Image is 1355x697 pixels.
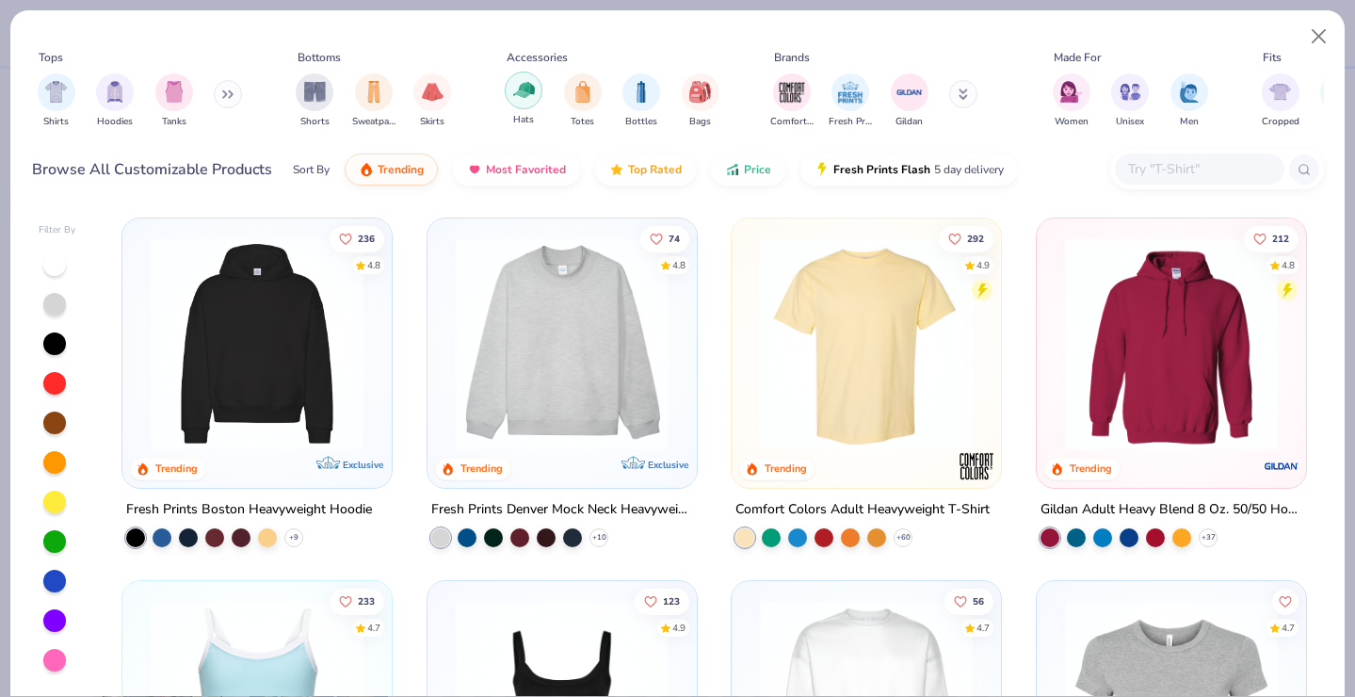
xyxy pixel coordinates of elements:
[1056,237,1287,450] img: 01756b78-01f6-4cc6-8d8a-3c30c1a0c8ac
[1269,81,1291,103] img: Cropped Image
[1262,115,1299,129] span: Cropped
[1301,19,1337,55] button: Close
[453,154,580,186] button: Most Favorited
[155,73,193,129] button: filter button
[1116,115,1144,129] span: Unisex
[293,161,330,178] div: Sort By
[800,154,1018,186] button: Fresh Prints Flash5 day delivery
[895,115,923,129] span: Gildan
[39,49,63,66] div: Tops
[744,162,771,177] span: Price
[1262,73,1299,129] button: filter button
[1282,621,1295,635] div: 4.7
[1055,115,1089,129] span: Women
[829,73,872,129] div: filter for Fresh Prints
[833,162,930,177] span: Fresh Prints Flash
[367,621,380,635] div: 4.7
[1272,588,1299,614] button: Like
[330,225,384,251] button: Like
[689,81,710,103] img: Bags Image
[289,531,298,543] span: + 9
[750,237,982,450] img: 029b8af0-80e6-406f-9fdc-fdf898547912
[1060,81,1082,103] img: Women Image
[778,78,806,106] img: Comfort Colors Image
[896,531,911,543] span: + 60
[505,72,542,127] div: filter for Hats
[635,588,689,614] button: Like
[513,79,535,101] img: Hats Image
[304,81,326,103] img: Shorts Image
[38,73,75,129] button: filter button
[829,115,872,129] span: Fresh Prints
[564,73,602,129] button: filter button
[164,81,185,103] img: Tanks Image
[45,81,67,103] img: Shirts Image
[1111,73,1149,129] div: filter for Unisex
[1126,158,1271,180] input: Try "T-Shirt"
[155,73,193,129] div: filter for Tanks
[1170,73,1208,129] button: filter button
[647,458,687,470] span: Exclusive
[663,596,680,606] span: 123
[97,115,133,129] span: Hoodies
[836,78,864,106] img: Fresh Prints Image
[126,497,372,521] div: Fresh Prints Boston Heavyweight Hoodie
[1170,73,1208,129] div: filter for Men
[891,73,928,129] div: filter for Gildan
[446,237,678,450] img: f5d85501-0dbb-4ee4-b115-c08fa3845d83
[296,73,333,129] div: filter for Shorts
[973,596,984,606] span: 56
[628,162,682,177] span: Top Rated
[934,159,1004,181] span: 5 day delivery
[682,73,719,129] div: filter for Bags
[895,78,924,106] img: Gildan Image
[1180,115,1199,129] span: Men
[96,73,134,129] div: filter for Hoodies
[431,497,693,521] div: Fresh Prints Denver Mock Neck Heavyweight Sweatshirt
[105,81,125,103] img: Hoodies Image
[891,73,928,129] button: filter button
[939,225,993,251] button: Like
[967,234,984,243] span: 292
[296,73,333,129] button: filter button
[622,73,660,129] button: filter button
[359,162,374,177] img: trending.gif
[976,258,990,272] div: 4.9
[298,49,341,66] div: Bottoms
[467,162,482,177] img: most_fav.gif
[571,115,594,129] span: Totes
[141,237,373,450] img: 91acfc32-fd48-4d6b-bdad-a4c1a30ac3fc
[1244,225,1299,251] button: Like
[96,73,134,129] button: filter button
[1262,446,1299,484] img: Gildan logo
[672,621,686,635] div: 4.9
[1201,531,1215,543] span: + 37
[609,162,624,177] img: TopRated.gif
[815,162,830,177] img: flash.gif
[631,81,652,103] img: Bottles Image
[622,73,660,129] div: filter for Bottles
[363,81,384,103] img: Sweatpants Image
[162,115,186,129] span: Tanks
[976,621,990,635] div: 4.7
[39,223,76,237] div: Filter By
[1262,73,1299,129] div: filter for Cropped
[505,73,542,129] button: filter button
[770,73,814,129] div: filter for Comfort Colors
[38,73,75,129] div: filter for Shirts
[595,154,696,186] button: Top Rated
[564,73,602,129] div: filter for Totes
[367,258,380,272] div: 4.8
[358,596,375,606] span: 233
[591,531,605,543] span: + 10
[43,115,69,129] span: Shirts
[352,115,395,129] span: Sweatpants
[1282,258,1295,272] div: 4.8
[422,81,444,103] img: Skirts Image
[689,115,711,129] span: Bags
[944,588,993,614] button: Like
[1111,73,1149,129] button: filter button
[672,258,686,272] div: 4.8
[1179,81,1200,103] img: Men Image
[1120,81,1141,103] img: Unisex Image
